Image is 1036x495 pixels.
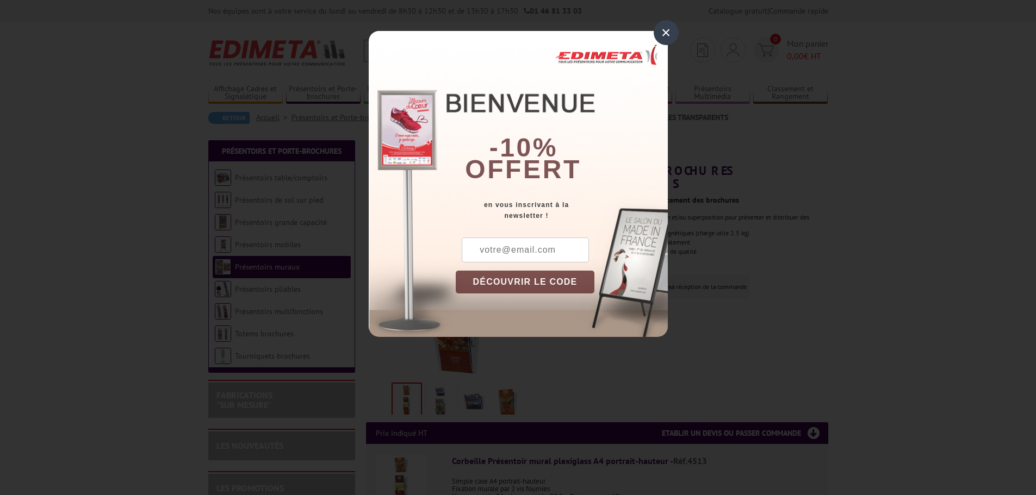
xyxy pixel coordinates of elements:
font: offert [465,155,581,184]
div: × [654,20,679,45]
b: -10% [489,133,558,162]
button: DÉCOUVRIR LE CODE [456,271,595,293]
div: en vous inscrivant à la newsletter ! [456,199,668,221]
input: votre@email.com [462,237,589,262]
